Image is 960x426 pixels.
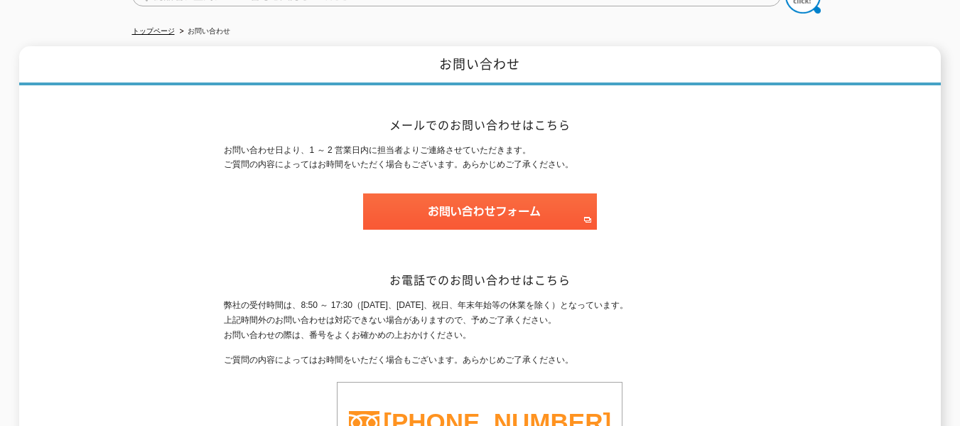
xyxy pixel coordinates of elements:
p: 弊社の受付時間は、8:50 ～ 17:30（[DATE]、[DATE]、祝日、年末年始等の休業を除く）となっています。 上記時間外のお問い合わせは対応できない場合がありますので、予めご了承くださ... [224,298,735,342]
a: お問い合わせフォーム [363,217,597,227]
img: お問い合わせフォーム [363,193,597,230]
h1: お問い合わせ [19,46,941,85]
p: お問い合わせ日より、1 ～ 2 営業日内に担当者よりご連絡させていただきます。 ご質問の内容によってはお時間をいただく場合もございます。あらかじめご了承ください。 [224,143,735,173]
a: トップページ [132,27,175,35]
h2: メールでのお問い合わせはこちら [224,117,735,132]
p: ご質問の内容によってはお時間をいただく場合もございます。あらかじめご了承ください。 [224,353,735,368]
li: お問い合わせ [177,24,230,39]
h2: お電話でのお問い合わせはこちら [224,272,735,287]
